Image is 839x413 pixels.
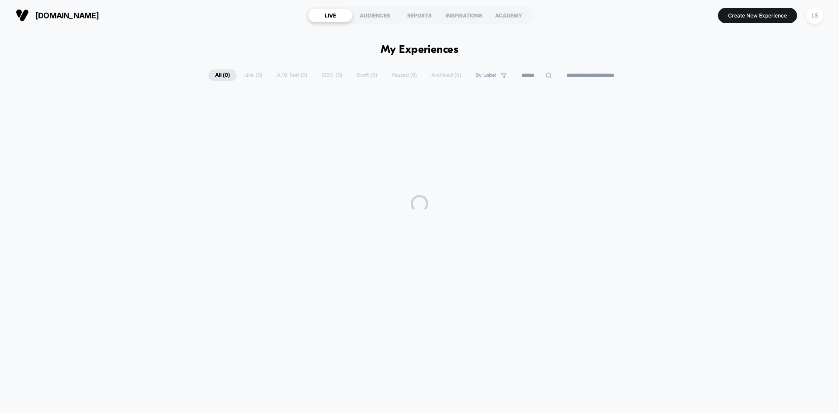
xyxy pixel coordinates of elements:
img: Visually logo [16,9,29,22]
button: LS [804,7,826,24]
span: All ( 0 ) [208,69,236,81]
button: [DOMAIN_NAME] [13,8,101,22]
div: INSPIRATIONS [442,8,486,22]
div: LS [806,7,823,24]
div: LIVE [308,8,353,22]
span: By Label [475,72,496,79]
button: Create New Experience [718,8,797,23]
div: ACADEMY [486,8,531,22]
span: [DOMAIN_NAME] [35,11,99,20]
h1: My Experiences [381,44,459,56]
div: REPORTS [397,8,442,22]
div: AUDIENCES [353,8,397,22]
